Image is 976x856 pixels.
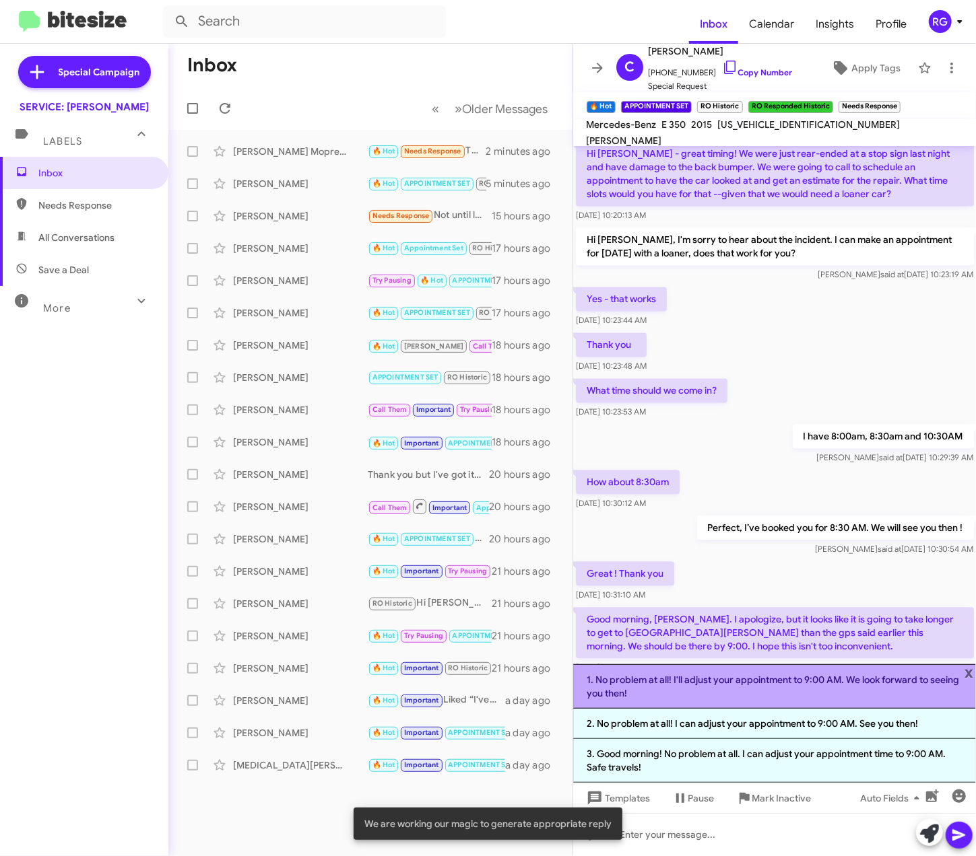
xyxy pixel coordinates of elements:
[38,166,153,180] span: Inbox
[233,242,368,255] div: [PERSON_NAME]
[505,726,562,740] div: a day ago
[649,79,793,93] span: Special Request
[368,176,486,191] div: Good morning, [PERSON_NAME]. I apologize, but it looks like it is going to take longer to get to ...
[649,59,793,79] span: [PHONE_NUMBER]
[689,5,738,44] span: Inbox
[233,306,368,320] div: [PERSON_NAME]
[505,694,562,707] div: a day ago
[233,597,368,610] div: [PERSON_NAME]
[818,270,973,280] span: [PERSON_NAME] [DATE] 10:23:19 AM
[448,760,514,769] span: APPOINTMENT SET
[661,786,725,810] button: Pause
[404,147,461,155] span: Needs Response
[372,503,408,512] span: Call Them
[372,631,395,640] span: 🔥 Hot
[447,95,556,122] button: Next
[851,56,901,80] span: Apply Tags
[233,371,368,384] div: [PERSON_NAME]
[576,470,680,495] p: How about 8:30am
[624,57,635,78] span: C
[404,567,439,575] span: Important
[368,692,505,708] div: Liked “I've scheduled your appointment for [DATE] 11 AM with a loaner reserved. Let me know if yo...
[492,338,562,352] div: 18 hours ago
[233,694,368,707] div: [PERSON_NAME]
[368,468,489,481] div: Thank you but I've got it covered,
[621,101,692,113] small: APPOINTMENT SET
[748,101,833,113] small: RO Responded Historic
[368,336,492,353] div: Inbound Call
[573,786,661,810] button: Templates
[576,228,974,266] p: Hi [PERSON_NAME], I'm sorry to hear about the incident. I can make an appointment for [DATE] with...
[233,435,368,449] div: [PERSON_NAME]
[492,629,562,643] div: 21 hours ago
[233,403,368,417] div: [PERSON_NAME]
[368,240,492,256] div: Great, see you then!
[576,608,974,659] p: Good morning, [PERSON_NAME]. I apologize, but it looks like it is going to take longer to get to ...
[505,758,562,772] div: a day ago
[879,453,903,463] span: said at
[43,302,71,314] span: More
[479,179,519,188] span: RO Historic
[447,373,487,382] span: RO Historic
[816,453,973,463] span: [PERSON_NAME] [DATE] 10:29:39 AM
[424,95,448,122] button: Previous
[587,118,657,131] span: Mercedes-Benz
[368,725,505,740] div: Hi [PERSON_NAME]. Sign me up for Cabrilolet Service
[738,5,805,44] a: Calendar
[20,100,149,114] div: SERVICE: [PERSON_NAME]
[163,5,446,38] input: Search
[38,199,153,212] span: Needs Response
[448,728,514,737] span: APPOINTMENT SET
[576,379,727,403] p: What time should we come in?
[372,211,430,220] span: Needs Response
[576,562,674,586] p: Great ! Thank you
[368,143,486,159] div: Thanks! Can I actually reserve the EQB instead?
[38,231,115,244] span: All Conversations
[404,179,470,188] span: APPOINTMENT SET
[492,209,562,223] div: 15 hours ago
[492,274,562,287] div: 17 hours ago
[492,242,562,255] div: 17 hours ago
[372,439,395,448] span: 🔥 Hot
[492,662,562,675] div: 21 hours ago
[372,696,395,705] span: 🔥 Hot
[805,5,865,44] span: Insights
[576,499,646,509] span: [DATE] 10:30:12 AM
[917,10,961,33] button: RG
[486,145,562,158] div: 2 minutes ago
[692,118,713,131] span: 2015
[368,402,492,417] div: Hi [PERSON_NAME], yes we can do a valet pickup. What day in the morning (9:00-11works for you
[404,728,439,737] span: Important
[448,664,488,672] span: RO Historic
[880,270,904,280] span: said at
[43,135,82,147] span: Labels
[476,503,535,512] span: Appointment Set
[416,405,451,414] span: Important
[492,371,562,384] div: 18 hours ago
[584,786,651,810] span: Templates
[492,597,562,610] div: 21 hours ago
[404,439,439,448] span: Important
[878,544,901,555] span: said at
[38,263,89,277] span: Save a Deal
[368,628,492,643] div: Thanks will do, have a nice day and thanks for the reminder
[372,567,395,575] span: 🔥 Hot
[697,101,742,113] small: RO Historic
[865,5,917,44] a: Profile
[849,786,936,810] button: Auto Fields
[233,338,368,352] div: [PERSON_NAME]
[372,664,395,672] span: 🔥 Hot
[696,516,973,540] p: Perfect, I’ve booked you for 8:30 AM. We will see you then !
[368,531,489,546] div: Great! We'll see you at 9:00 AM. If you need anything else, feel free to ask!
[372,179,395,188] span: 🔥 Hot
[463,102,548,116] span: Older Messages
[453,631,519,640] span: APPOINTMENT SET
[372,147,395,155] span: 🔥 Hot
[420,276,443,285] span: 🔥 Hot
[448,567,487,575] span: Try Pausing
[368,273,492,288] div: Thank you.
[368,757,505,773] div: I understand. If you have any questions or need assistance regarding your vehicle, feel free to ask!
[576,287,667,312] p: Yes - that works
[649,43,793,59] span: [PERSON_NAME]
